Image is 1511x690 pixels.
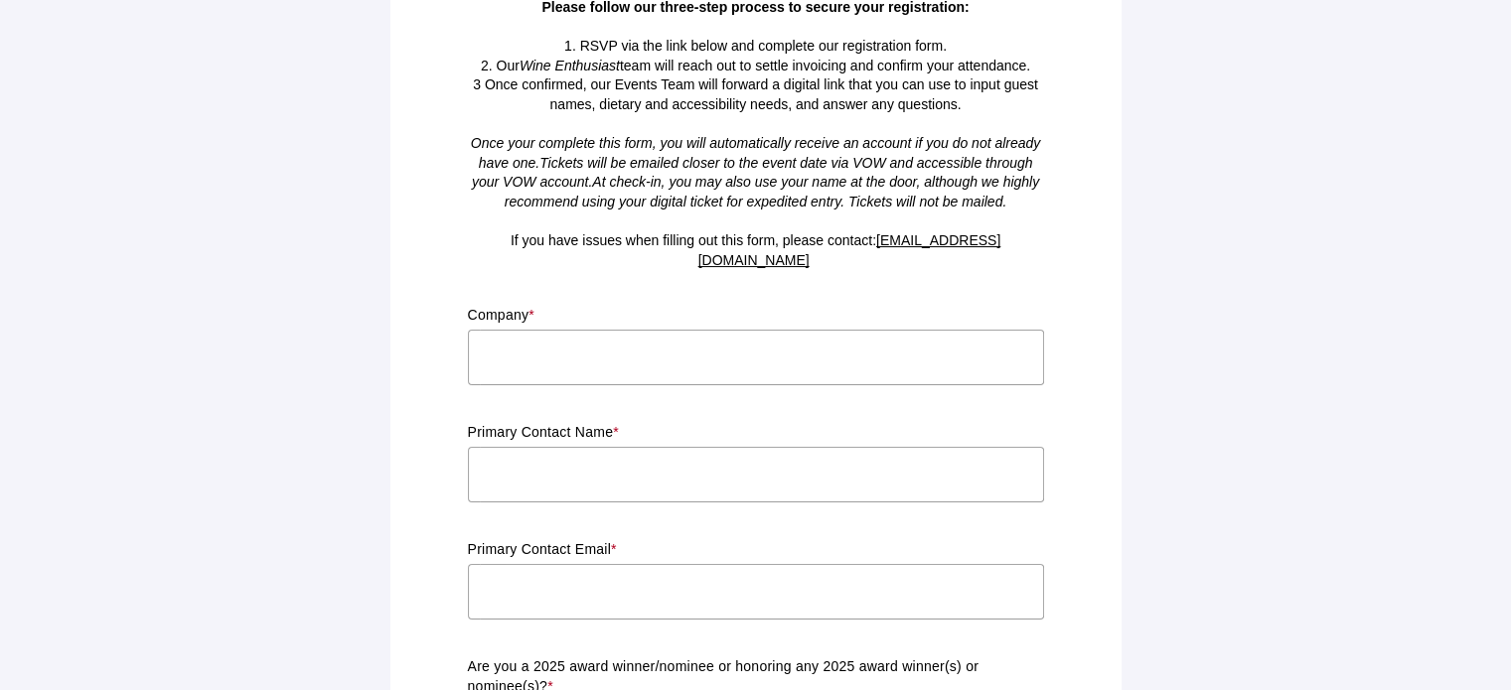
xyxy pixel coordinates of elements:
[520,58,620,73] em: Wine Enthusiast
[511,232,1000,268] span: If you have issues when filling out this form, please contact
[468,540,1044,560] p: Primary Contact Email
[564,38,947,54] span: 1. RSVP via the link below and complete our registration form.
[472,155,1039,209] em: At check-in, you may also use your name at the door, although we highly recommend using your digi...
[473,76,1038,112] span: 3 Once confirmed, our Events Team will forward a digital link that you can use to input guest nam...
[468,306,1044,326] p: Company
[481,58,1030,73] span: 2. Our team will reach out to settle invoicing and confirm your attendance.
[468,423,1044,443] p: Primary Contact Name
[471,135,1041,171] span: Once your complete this form, you will automatically receive an account if you do not already hav...
[872,232,876,248] span: :
[698,232,1001,268] a: [EMAIL_ADDRESS][DOMAIN_NAME]
[472,155,1033,191] span: Tickets will be emailed closer to the event date via VOW and accessible through your VOW account.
